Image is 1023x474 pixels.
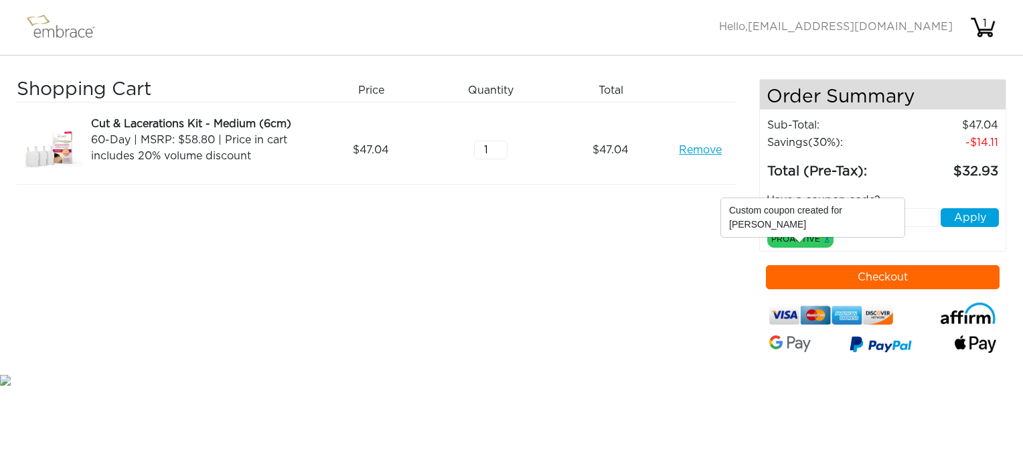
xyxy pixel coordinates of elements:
button: Checkout [766,265,1000,289]
h3: Shopping Cart [17,79,306,102]
img: paypal-v3.png [850,333,912,358]
img: credit-cards.png [769,303,894,328]
img: 26525890-8dcd-11e7-bd72-02e45ca4b85b.jpeg [17,116,84,184]
div: PROACTIVE [767,230,834,248]
td: 32.93 [894,151,999,182]
span: Hello, [719,21,953,32]
span: Quantity [468,82,514,98]
td: Total (Pre-Tax): [767,151,894,182]
div: Price [316,79,436,102]
span: 47.04 [593,142,629,158]
span: 47.04 [353,142,389,158]
button: Apply [941,208,999,227]
img: logo.png [23,11,110,44]
a: x [825,232,830,244]
td: Sub-Total: [767,116,894,134]
span: (30%) [808,137,840,148]
div: Total [556,79,676,102]
h4: Order Summary [760,80,1006,110]
div: 60-Day | MSRP: $58.80 | Price in cart includes 20% volume discount [91,132,306,164]
td: 14.11 [894,134,999,151]
img: cart [969,14,996,41]
img: affirm-logo.svg [940,303,996,325]
td: Savings : [767,134,894,151]
span: [EMAIL_ADDRESS][DOMAIN_NAME] [748,21,953,32]
a: Remove [679,142,722,158]
div: Custom coupon created for [PERSON_NAME] [721,198,904,237]
img: fullApplePay.png [955,335,996,353]
div: Cut & Lacerations Kit - Medium (6cm) [91,116,306,132]
img: Google-Pay-Logo.svg [769,335,811,352]
a: 1 [969,21,996,32]
td: 47.04 [894,116,999,134]
div: 1 [971,15,998,31]
div: Have a coupon code? [757,192,1010,208]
